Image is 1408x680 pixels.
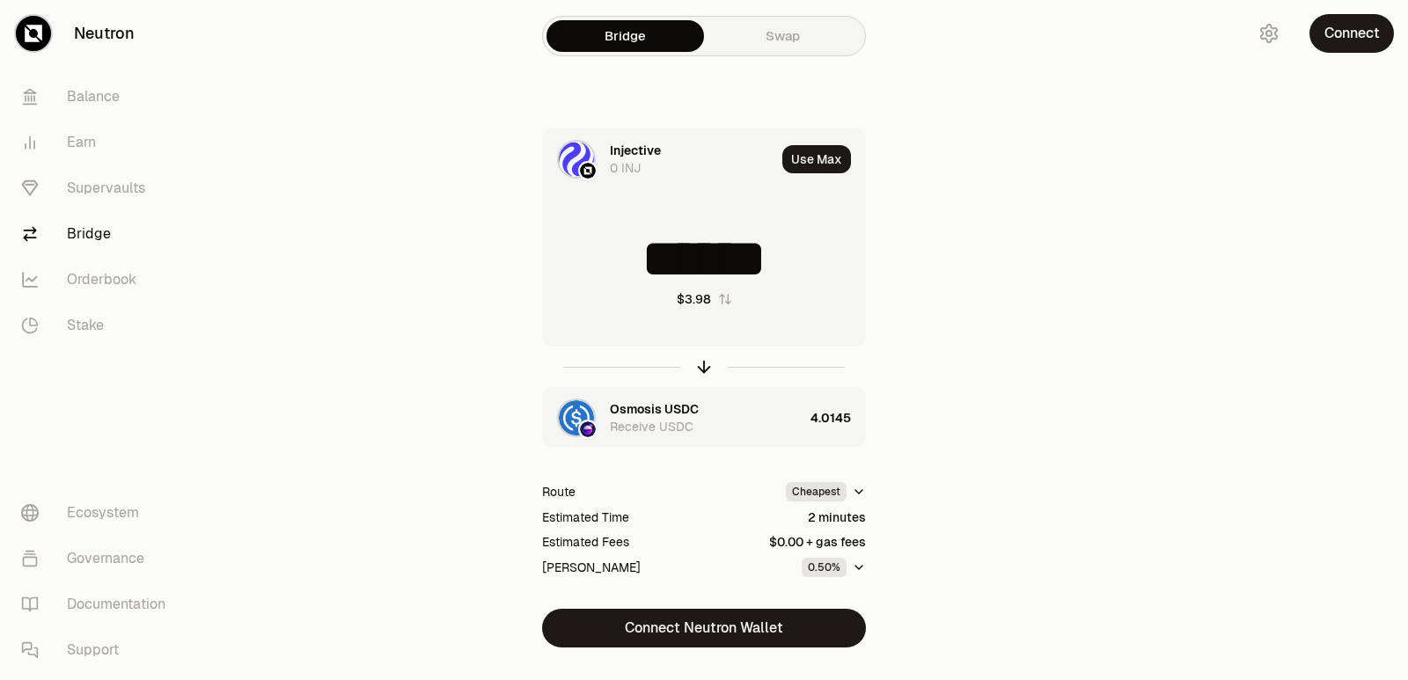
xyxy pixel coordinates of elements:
[7,490,190,536] a: Ecosystem
[786,482,866,501] button: Cheapest
[7,257,190,303] a: Orderbook
[542,609,866,647] button: Connect Neutron Wallet
[677,290,711,308] div: $3.98
[580,421,596,437] img: Osmosis Logo
[1309,14,1394,53] button: Connect
[704,20,862,52] a: Swap
[7,74,190,120] a: Balance
[610,400,699,418] div: Osmosis USDC
[802,558,847,577] div: 0.50%
[610,159,641,177] div: 0 INJ
[7,581,190,627] a: Documentation
[610,418,693,435] div: Receive USDC
[543,388,803,448] div: USDC LogoOsmosis LogoOsmosis USDCReceive USDC
[7,303,190,348] a: Stake
[580,163,596,179] img: Neutron Logo
[610,142,661,159] div: Injective
[802,558,866,577] button: 0.50%
[543,129,775,189] div: INJ LogoNeutron LogoInjective0 INJ
[542,508,629,526] div: Estimated Time
[808,508,866,526] div: 2 minutes
[782,145,851,173] button: Use Max
[769,533,866,551] div: $0.00 + gas fees
[542,483,576,501] div: Route
[546,20,704,52] a: Bridge
[559,142,594,177] img: INJ Logo
[7,627,190,673] a: Support
[7,165,190,211] a: Supervaults
[7,211,190,257] a: Bridge
[559,400,594,435] img: USDC Logo
[542,533,629,551] div: Estimated Fees
[7,120,190,165] a: Earn
[810,388,865,448] div: 4.0145
[543,388,865,448] button: USDC LogoOsmosis LogoOsmosis USDCReceive USDC4.0145
[542,559,641,576] div: [PERSON_NAME]
[786,482,847,501] div: Cheapest
[7,536,190,581] a: Governance
[677,290,732,308] button: $3.98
